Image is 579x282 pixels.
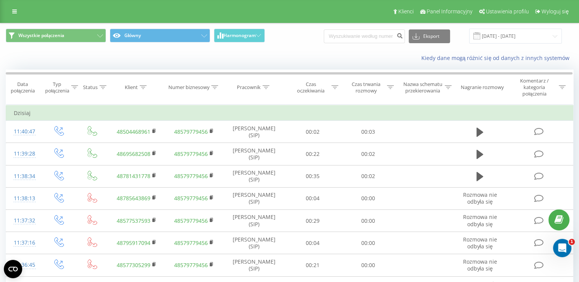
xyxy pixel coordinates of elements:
[117,261,150,269] a: 48577305299
[14,124,34,139] div: 11:40:47
[6,81,39,94] div: Data połączenia
[292,81,330,94] div: Czas oczekiwania
[340,121,396,143] td: 00:03
[223,210,285,232] td: [PERSON_NAME] (SIP)
[223,165,285,187] td: [PERSON_NAME] (SIP)
[125,84,138,91] div: Klient
[174,194,208,202] a: 48579779456
[18,32,64,39] span: Wszystkie połączenia
[285,187,341,209] td: 00:04
[285,254,341,276] td: 00:21
[285,143,341,165] td: 00:22
[117,150,150,157] a: 48695682508
[14,146,34,161] div: 11:39:28
[168,84,209,91] div: Numer biznesowy
[223,187,285,209] td: [PERSON_NAME] (SIP)
[45,81,69,94] div: Typ połączenia
[285,165,341,187] td: 00:35
[340,187,396,209] td: 00:00
[223,121,285,143] td: [PERSON_NAME] (SIP)
[14,258,34,272] div: 11:36:45
[409,29,450,43] button: Eksport
[117,194,150,202] a: 48785643869
[461,84,504,91] div: Nagranie rozmowy
[117,172,150,180] a: 48781431778
[223,143,285,165] td: [PERSON_NAME] (SIP)
[340,254,396,276] td: 00:00
[403,81,443,94] div: Nazwa schematu przekierowania
[340,143,396,165] td: 00:02
[463,258,497,272] span: Rozmowa nie odbyła się
[285,232,341,254] td: 00:04
[174,217,208,224] a: 48579779456
[14,213,34,228] div: 11:37:32
[174,150,208,157] a: 48579779456
[463,236,497,250] span: Rozmowa nie odbyła się
[541,8,569,15] span: Wyloguj się
[6,105,573,121] td: Dzisiaj
[14,235,34,250] div: 11:37:16
[14,169,34,184] div: 11:38:34
[223,33,256,38] span: Harmonogram
[174,128,208,135] a: 48579779456
[214,29,265,42] button: Harmonogram
[427,8,473,15] span: Panel Informacyjny
[110,29,210,42] button: Główny
[14,191,34,206] div: 11:38:13
[237,84,261,91] div: Pracownik
[486,8,529,15] span: Ustawienia profilu
[421,54,573,62] a: Kiedy dane mogą różnić się od danych z innych systemów
[340,232,396,254] td: 00:00
[117,217,150,224] a: 48577537593
[340,210,396,232] td: 00:00
[285,210,341,232] td: 00:29
[6,29,106,42] button: Wszystkie połączenia
[83,84,98,91] div: Status
[117,239,150,246] a: 48795917094
[569,239,575,245] span: 1
[4,260,22,278] button: Open CMP widget
[512,78,557,97] div: Komentarz / kategoria połączenia
[223,254,285,276] td: [PERSON_NAME] (SIP)
[324,29,405,43] input: Wyszukiwanie według numeru
[463,191,497,205] span: Rozmowa nie odbyła się
[174,239,208,246] a: 48579779456
[223,232,285,254] td: [PERSON_NAME] (SIP)
[174,172,208,180] a: 48579779456
[347,81,385,94] div: Czas trwania rozmowy
[398,8,414,15] span: Klienci
[553,239,571,257] iframe: Intercom live chat
[340,165,396,187] td: 00:02
[285,121,341,143] td: 00:02
[117,128,150,135] a: 48504468961
[463,213,497,227] span: Rozmowa nie odbyła się
[174,261,208,269] a: 48579779456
